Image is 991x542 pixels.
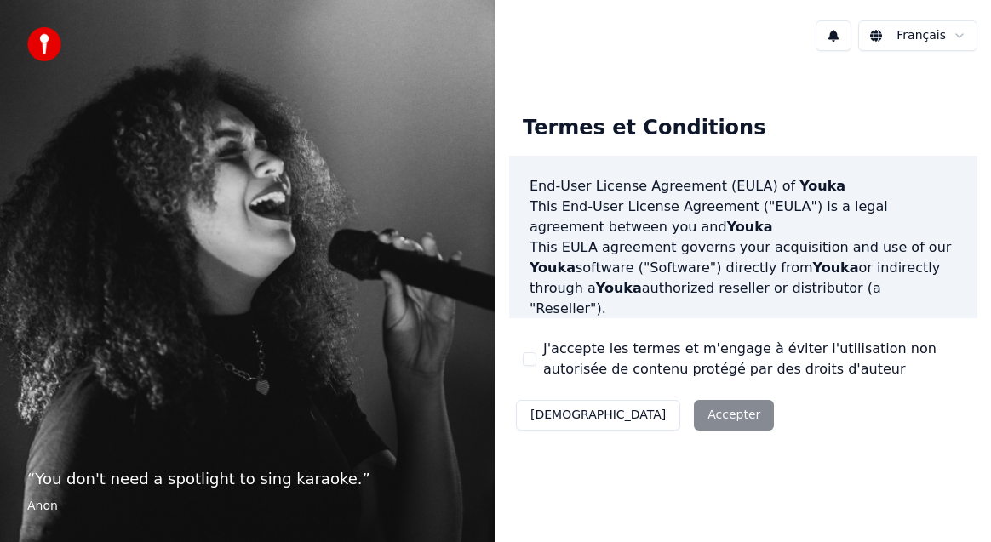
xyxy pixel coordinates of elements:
[516,400,680,431] button: [DEMOGRAPHIC_DATA]
[27,467,468,491] p: “ You don't need a spotlight to sing karaoke. ”
[530,176,957,197] h3: End-User License Agreement (EULA) of
[530,197,957,237] p: This End-User License Agreement ("EULA") is a legal agreement between you and
[596,280,642,296] span: Youka
[27,498,468,515] footer: Anon
[530,237,957,319] p: This EULA agreement governs your acquisition and use of our software ("Software") directly from o...
[543,339,964,379] label: J'accepte les termes et m'engage à éviter l'utilisation non autorisée de contenu protégé par des ...
[727,219,773,235] span: Youka
[799,178,845,194] span: Youka
[27,27,61,61] img: youka
[813,260,859,276] span: Youka
[530,260,576,276] span: Youka
[509,101,779,156] div: Termes et Conditions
